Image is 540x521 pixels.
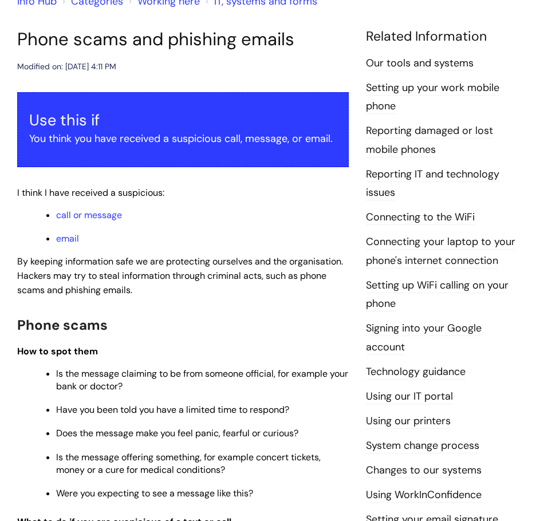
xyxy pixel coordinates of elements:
a: Signing into your Google account [366,321,482,354]
a: Connecting your laptop to your phone's internet connection [366,235,515,268]
a: email [56,232,79,244]
a: System change process [366,439,479,453]
a: Reporting damaged or lost mobile phones [366,124,493,157]
span: Were you expecting to see a message like this? [56,487,253,499]
span: By keeping information safe we are protecting ourselves and the organisation. Hackers may try to ... [17,255,343,296]
span: Is the message claiming to be from someone official, for example your bank or doctor? [56,368,348,392]
h4: Related Information [366,29,523,45]
a: Using our printers [366,414,451,429]
a: Setting up WiFi calling on your phone [366,278,509,311]
a: Using our IT portal [366,389,453,404]
a: Changes to our systems [366,463,482,478]
h3: Use this if [29,111,337,129]
span: How to spot them [17,345,98,357]
span: Phone scams [17,316,108,334]
h1: Phone scams and phishing emails [17,29,349,50]
span: Is the message offering something, for example concert tickets, money or a cure for medical condi... [56,451,321,476]
p: You think you have received a suspicious call, message, or email. [29,129,337,148]
a: Connecting to the WiFi [366,210,475,225]
span: I think I have received a suspicious: [17,187,164,199]
a: Technology guidance [366,365,466,380]
a: Setting up your work mobile phone [366,81,499,114]
span: Have you been told you have a limited time to respond? [56,404,289,416]
a: call or message [56,209,122,221]
a: Reporting IT and technology issues [366,167,499,200]
a: Using WorkInConfidence [366,488,482,503]
div: Modified on: [DATE] 4:11 PM [17,60,116,74]
span: Does the message make you feel panic, fearful or curious? [56,427,298,439]
a: Our tools and systems [366,56,474,71]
